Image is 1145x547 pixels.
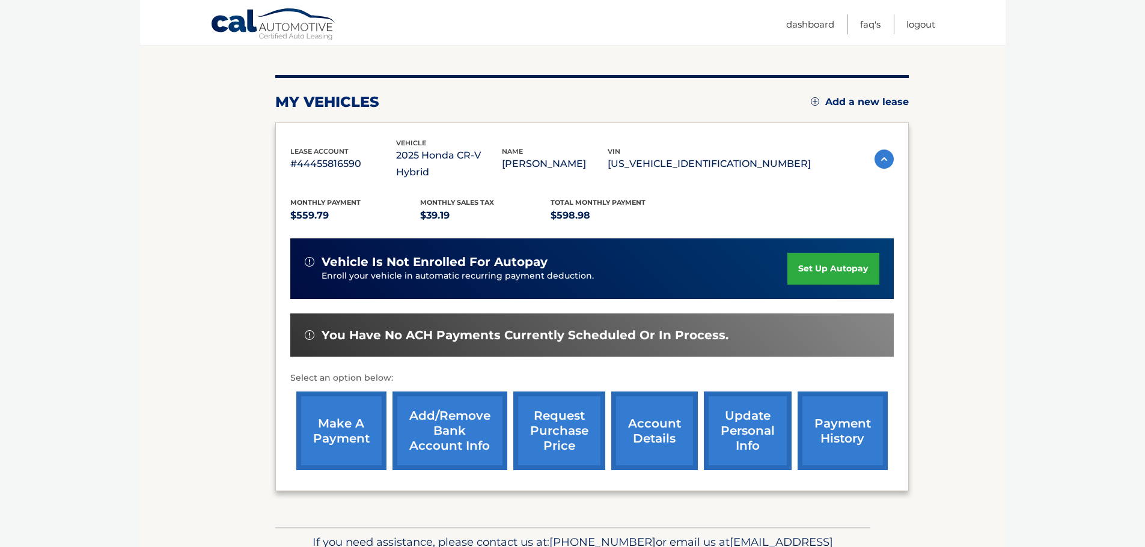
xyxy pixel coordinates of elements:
[551,198,646,207] span: Total Monthly Payment
[502,156,608,172] p: [PERSON_NAME]
[875,150,894,169] img: accordion-active.svg
[305,257,314,267] img: alert-white.svg
[611,391,698,470] a: account details
[396,147,502,181] p: 2025 Honda CR-V Hybrid
[608,156,811,172] p: [US_VEHICLE_IDENTIFICATION_NUMBER]
[551,207,681,224] p: $598.98
[290,147,349,156] span: lease account
[290,198,361,207] span: Monthly Payment
[811,97,819,106] img: add.svg
[290,156,396,172] p: #44455816590
[322,270,788,283] p: Enroll your vehicle in automatic recurring payment deduction.
[860,14,881,34] a: FAQ's
[420,198,494,207] span: Monthly sales Tax
[502,147,523,156] span: name
[396,139,426,147] span: vehicle
[290,207,421,224] p: $559.79
[786,14,834,34] a: Dashboard
[420,207,551,224] p: $39.19
[210,8,337,43] a: Cal Automotive
[392,391,507,470] a: Add/Remove bank account info
[296,391,386,470] a: make a payment
[811,96,909,108] a: Add a new lease
[798,391,888,470] a: payment history
[275,93,379,111] h2: my vehicles
[305,330,314,340] img: alert-white.svg
[787,253,879,285] a: set up autopay
[322,328,728,343] span: You have no ACH payments currently scheduled or in process.
[704,391,792,470] a: update personal info
[608,147,620,156] span: vin
[290,371,894,385] p: Select an option below:
[322,255,548,270] span: vehicle is not enrolled for autopay
[906,14,935,34] a: Logout
[513,391,605,470] a: request purchase price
